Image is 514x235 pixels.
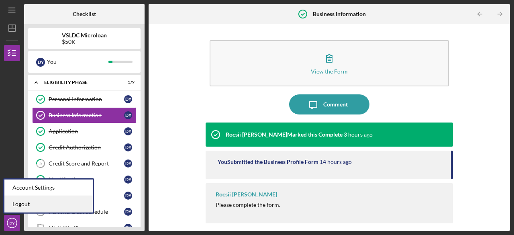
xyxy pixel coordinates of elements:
[124,224,132,232] div: D Y
[311,68,348,74] div: View the Form
[216,202,280,208] div: Please complete the form.
[62,39,107,45] div: $50K
[216,191,277,198] div: Rocsii [PERSON_NAME]
[4,196,93,213] a: Logout
[344,131,373,138] time: 2025-09-15 15:16
[49,225,124,231] div: Eligibility Phase
[49,176,124,183] div: Identification
[32,139,137,155] a: Credit AuthorizationDY
[49,160,124,167] div: Credit Score and Report
[32,91,137,107] a: Personal InformationDY
[210,40,449,86] button: View the Form
[49,112,124,119] div: Business Information
[226,131,343,138] div: Rocsii [PERSON_NAME] Marked this Complete
[44,80,114,85] div: Eligibility Phase
[49,128,124,135] div: Application
[124,192,132,200] div: D Y
[120,80,135,85] div: 5 / 9
[36,58,45,67] div: D Y
[39,161,42,166] tspan: 5
[4,180,93,196] div: Account Settings
[323,94,348,114] div: Comment
[124,176,132,184] div: D Y
[49,144,124,151] div: Credit Authorization
[320,159,352,165] time: 2025-09-15 04:06
[32,155,137,172] a: 5Credit Score and ReportDY
[124,208,132,216] div: D Y
[49,96,124,102] div: Personal Information
[62,32,107,39] b: VSLDC Microloan
[289,94,369,114] button: Comment
[9,221,15,225] text: DY
[124,95,132,103] div: D Y
[218,159,318,165] div: You Submitted the Business Profile Form
[124,127,132,135] div: D Y
[47,55,108,69] div: You
[313,11,366,17] b: Business Information
[124,111,132,119] div: D Y
[32,123,137,139] a: ApplicationDY
[4,215,20,231] button: DY
[32,107,137,123] a: Business InformationDY
[73,11,96,17] b: Checklist
[124,143,132,151] div: D Y
[124,159,132,168] div: D Y
[32,172,137,188] a: IdentificationDY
